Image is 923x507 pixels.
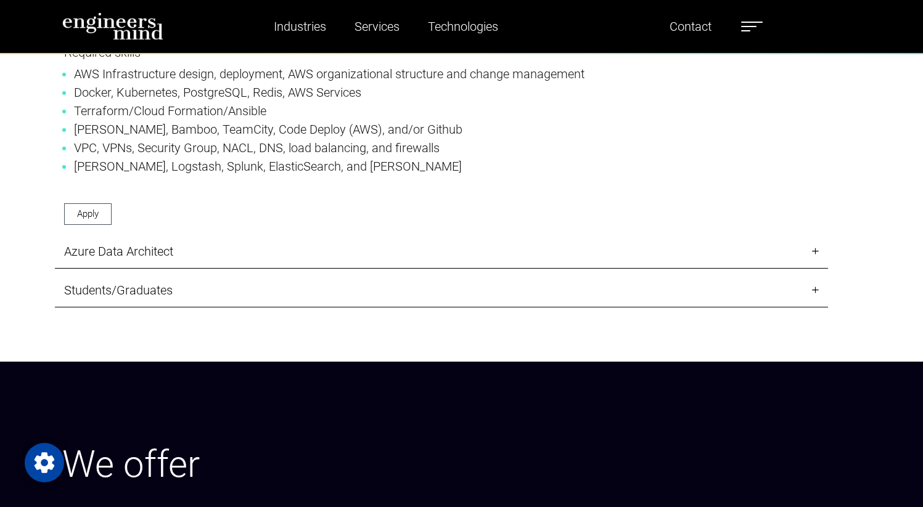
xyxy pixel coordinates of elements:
[74,102,809,120] li: Terraform/Cloud Formation/Ansible
[64,203,112,225] a: Apply
[74,139,809,157] li: VPC, VPNs, Security Group, NACL, DNS, load balancing, and firewalls
[350,12,404,41] a: Services
[423,12,503,41] a: Technologies
[665,12,716,41] a: Contact
[269,12,331,41] a: Industries
[62,12,164,40] img: logo
[74,83,809,102] li: Docker, Kubernetes, PostgreSQL, Redis, AWS Services
[74,157,809,176] li: [PERSON_NAME], Logstash, Splunk, ElasticSearch, and [PERSON_NAME]
[74,120,809,139] li: [PERSON_NAME], Bamboo, TeamCity, Code Deploy (AWS), and/or Github
[55,235,828,269] a: Azure Data Architect
[74,65,809,83] li: AWS Infrastructure design, deployment, AWS organizational structure and change management
[55,274,828,307] a: Students/Graduates
[62,442,200,486] span: We offer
